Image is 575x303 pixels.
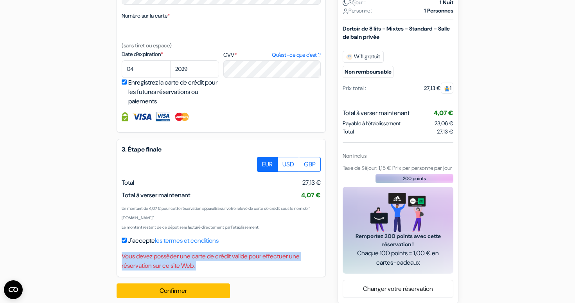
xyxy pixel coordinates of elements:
span: Personne : [343,6,372,14]
img: free_wifi.svg [346,53,352,60]
span: Total à verser maintenant [122,191,190,199]
div: Prix total : [343,84,366,92]
small: Non remboursable [343,65,394,78]
a: les termes et conditions [155,236,219,245]
div: Basic radio toggle button group [257,157,321,172]
span: 1 [441,82,453,93]
label: CVV [223,51,321,59]
img: Visa Electron [156,112,170,121]
span: Taxe de Séjour: 1,15 € Prix par personne par jour [343,164,452,171]
img: Information de carte de crédit entièrement encryptée et sécurisée [122,112,128,121]
b: Dortoir de 8 lits - Mixtes - Standard - Salle de bain privée [343,25,450,40]
label: Date d'expiration [122,50,219,58]
span: Payable à l’établissement [343,119,401,127]
span: 4,07 € [434,108,453,117]
span: Total [343,127,354,135]
button: Ouvrir le widget CMP [4,280,23,299]
img: guest.svg [444,85,450,91]
div: Non inclus [343,151,453,160]
small: Le montant restant de ce dépôt sera facturé directement par l'établissement. [122,225,259,230]
span: 27,13 € [302,178,321,188]
img: gift_card_hero_new.png [370,193,426,232]
span: Total à verser maintenant [343,108,410,117]
img: user_icon.svg [343,8,349,14]
img: Visa [132,112,152,121]
span: Chaque 100 points = 1,00 € en cartes-cadeaux [352,249,444,267]
span: Wifi gratuit [343,50,384,62]
small: Un montant de 4,07 € pour cette réservation apparaîtra sur votre relevé de carte de crédit sous l... [122,206,310,220]
label: USD [277,157,299,172]
strong: 1 Personnes [424,6,453,14]
label: GBP [299,157,321,172]
small: (sans tiret ou espace) [122,42,172,49]
span: 23,06 € [435,119,453,126]
button: Confirmer [117,283,230,298]
img: Master Card [174,112,190,121]
div: Vous devez posséder une carte de crédit valide pour effectuer une réservation sur ce site Web. [122,252,321,271]
label: Numéro sur la carte [122,12,170,20]
label: J'accepte [128,236,219,245]
span: Total [122,179,134,187]
div: 27,13 € [424,84,453,92]
span: 200 points [403,175,426,182]
a: Qu'est-ce que c'est ? [272,51,321,59]
span: 27,13 € [437,127,453,135]
label: Enregistrez la carte de crédit pour les futures réservations ou paiements [128,78,221,106]
span: 4,07 € [301,191,321,199]
a: Changer votre réservation [343,281,453,296]
h5: 3. Étape finale [122,146,321,153]
label: EUR [257,157,278,172]
span: Remportez 200 points avec cette réservation ! [352,232,444,249]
